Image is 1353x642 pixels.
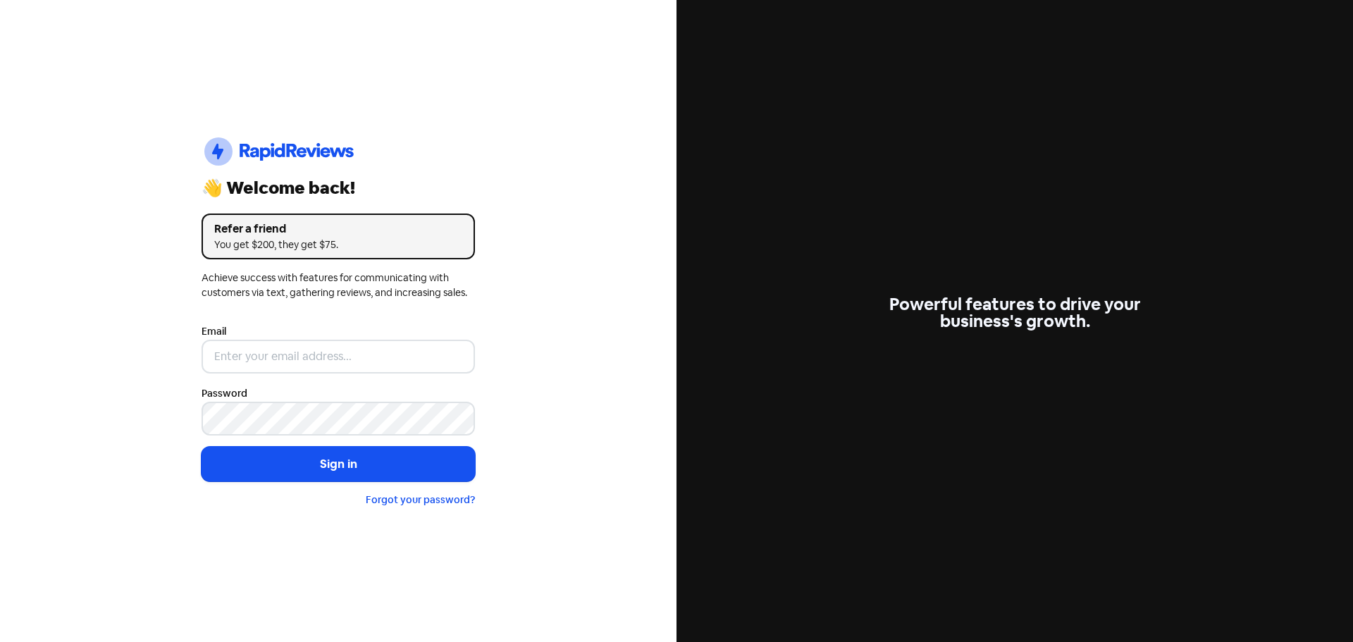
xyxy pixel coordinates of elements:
[202,340,475,374] input: Enter your email address...
[878,296,1151,330] div: Powerful features to drive your business's growth.
[202,324,226,339] label: Email
[202,180,475,197] div: 👋 Welcome back!
[202,271,475,300] div: Achieve success with features for communicating with customers via text, gathering reviews, and i...
[214,221,462,237] div: Refer a friend
[202,447,475,482] button: Sign in
[366,493,475,506] a: Forgot your password?
[214,237,462,252] div: You get $200, they get $75.
[202,386,247,401] label: Password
